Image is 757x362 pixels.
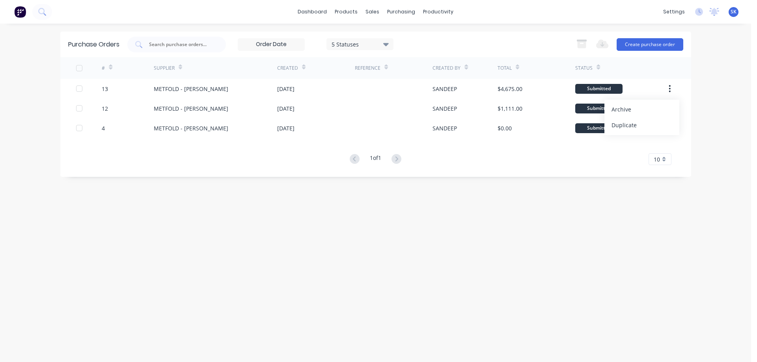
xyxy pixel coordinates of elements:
[294,6,331,18] a: dashboard
[14,6,26,18] img: Factory
[612,104,672,115] div: Archive
[731,8,736,15] span: SK
[433,104,457,113] div: SANDEEP
[102,104,108,113] div: 12
[154,104,228,113] div: METFOLD - [PERSON_NAME]
[277,85,295,93] div: [DATE]
[277,104,295,113] div: [DATE]
[575,84,623,94] div: Submitted
[612,119,672,131] div: Duplicate
[498,65,512,72] div: Total
[68,40,119,49] div: Purchase Orders
[154,124,228,132] div: METFOLD - [PERSON_NAME]
[433,124,457,132] div: SANDEEP
[659,6,689,18] div: settings
[617,38,683,51] button: Create purchase order
[154,85,228,93] div: METFOLD - [PERSON_NAME]
[331,6,362,18] div: products
[498,85,522,93] div: $4,675.00
[498,104,522,113] div: $1,111.00
[433,65,461,72] div: Created By
[154,65,175,72] div: Supplier
[332,40,388,48] div: 5 Statuses
[148,41,214,48] input: Search purchase orders...
[498,124,512,132] div: $0.00
[277,124,295,132] div: [DATE]
[370,154,381,165] div: 1 of 1
[419,6,457,18] div: productivity
[238,39,304,50] input: Order Date
[654,155,660,163] span: 10
[102,85,108,93] div: 13
[433,85,457,93] div: SANDEEP
[102,124,105,132] div: 4
[575,104,623,113] div: Submitted
[575,65,593,72] div: Status
[383,6,419,18] div: purchasing
[355,65,380,72] div: Reference
[102,65,105,72] div: #
[362,6,383,18] div: sales
[575,123,623,133] div: Submitted
[277,65,298,72] div: Created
